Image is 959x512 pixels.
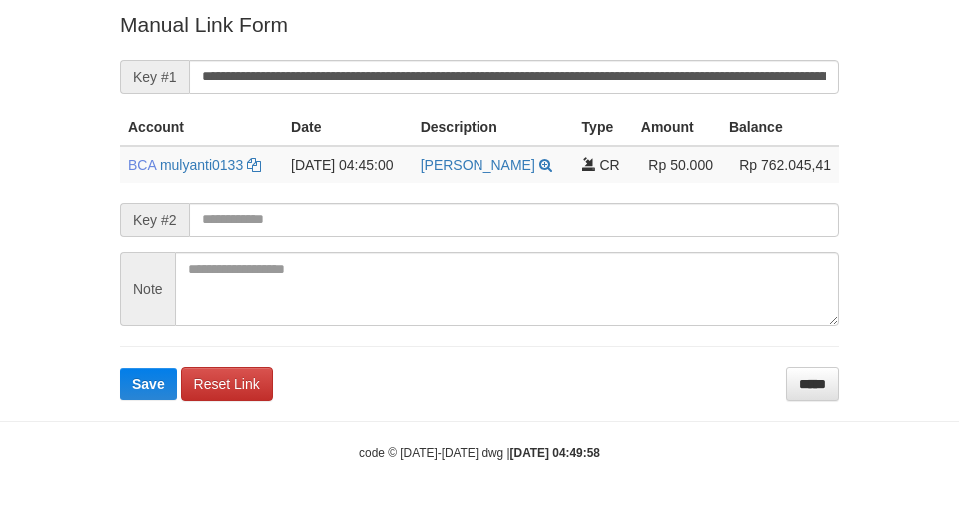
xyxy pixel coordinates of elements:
p: Manual Link Form [120,10,839,39]
span: CR [599,157,619,173]
small: code © [DATE]-[DATE] dwg | [359,446,600,460]
td: Rp 50.000 [633,146,721,183]
th: Balance [721,109,839,146]
button: Save [120,368,177,400]
a: mulyanti0133 [160,157,243,173]
th: Account [120,109,283,146]
span: Save [132,376,165,392]
td: Rp 762.045,41 [721,146,839,183]
a: Reset Link [181,367,273,401]
strong: [DATE] 04:49:58 [510,446,600,460]
th: Amount [633,109,721,146]
span: Key #2 [120,203,189,237]
a: [PERSON_NAME] [421,157,535,173]
span: BCA [128,157,156,173]
span: Reset Link [194,376,260,392]
a: Copy mulyanti0133 to clipboard [247,157,261,173]
span: Note [120,252,175,326]
th: Type [574,109,633,146]
span: Key #1 [120,60,189,94]
th: Date [283,109,413,146]
td: [DATE] 04:45:00 [283,146,413,183]
th: Description [413,109,574,146]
